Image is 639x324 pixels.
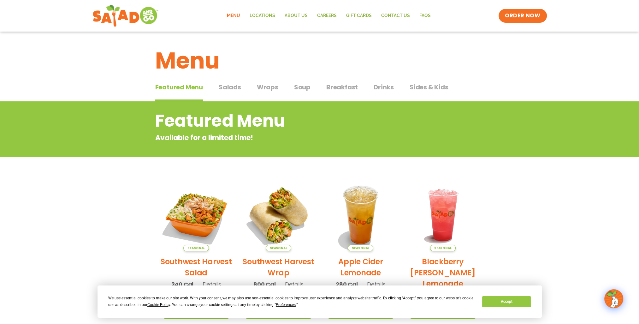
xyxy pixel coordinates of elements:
h2: Apple Cider Lemonade [324,256,397,278]
h2: Southwest Harvest Salad [160,256,233,278]
span: Details [203,280,221,288]
img: Product photo for Southwest Harvest Wrap [242,178,315,251]
img: wpChatIcon [605,290,623,308]
a: GIFT CARDS [341,9,376,23]
a: Locations [245,9,280,23]
span: ORDER NOW [505,12,540,20]
nav: Menu [222,9,435,23]
img: Product photo for Blackberry Bramble Lemonade [406,178,479,251]
a: FAQs [415,9,435,23]
h2: Blackberry [PERSON_NAME] Lemonade [406,256,479,289]
a: Careers [312,9,341,23]
h2: Southwest Harvest Wrap [242,256,315,278]
span: Wraps [257,82,278,92]
a: ORDER NOW [499,9,547,23]
span: Soup [294,82,311,92]
img: Product photo for Southwest Harvest Salad [160,178,233,251]
img: new-SAG-logo-768×292 [92,3,159,28]
span: Drinks [374,82,394,92]
span: Sides & Kids [410,82,448,92]
span: 280 Cal [336,280,358,289]
p: Available for a limited time! [155,133,433,143]
span: Seasonal [183,245,209,251]
button: Accept [482,296,531,307]
span: Seasonal [266,245,291,251]
div: Tabbed content [155,80,484,102]
div: Cookie Consent Prompt [98,285,542,318]
span: 340 Cal [171,280,194,289]
a: Contact Us [376,9,415,23]
a: About Us [280,9,312,23]
span: 800 Cal [253,280,276,289]
img: Product photo for Apple Cider Lemonade [324,178,397,251]
span: Seasonal [348,245,373,251]
span: Salads [219,82,241,92]
a: Menu [222,9,245,23]
span: Seasonal [430,245,456,251]
span: Featured Menu [155,82,203,92]
h2: Featured Menu [155,108,433,134]
h1: Menu [155,44,484,78]
div: We use essential cookies to make our site work. With your consent, we may also use non-essential ... [108,295,475,308]
span: Preferences [276,303,296,307]
span: Cookie Policy [147,303,170,307]
span: Breakfast [326,82,358,92]
span: Details [367,280,386,288]
span: Details [285,280,304,288]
